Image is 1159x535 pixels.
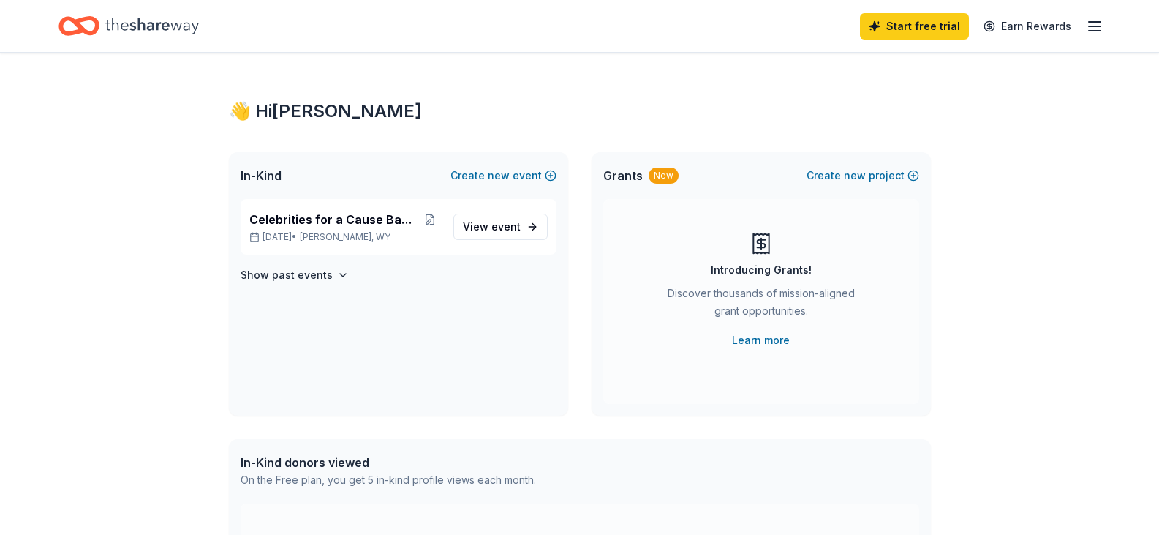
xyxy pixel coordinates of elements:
button: Createnewproject [807,167,919,184]
button: Show past events [241,266,349,284]
span: new [844,167,866,184]
div: Introducing Grants! [711,261,812,279]
span: new [488,167,510,184]
span: event [491,220,521,233]
p: [DATE] • [249,231,442,243]
span: Grants [603,167,643,184]
div: On the Free plan, you get 5 in-kind profile views each month. [241,471,536,489]
button: Createnewevent [450,167,556,184]
a: Learn more [732,332,790,349]
span: In-Kind [241,167,282,184]
a: Start free trial [860,13,969,40]
a: Earn Rewards [975,13,1080,40]
span: Celebrities for a Cause Back the Blue [249,211,419,228]
h4: Show past events [241,266,333,284]
a: View event [453,214,548,240]
div: New [649,168,679,184]
span: View [463,218,521,236]
a: Home [58,9,199,43]
div: Discover thousands of mission-aligned grant opportunities. [662,285,861,326]
div: In-Kind donors viewed [241,454,536,471]
span: [PERSON_NAME], WY [300,231,390,243]
div: 👋 Hi [PERSON_NAME] [229,100,931,123]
